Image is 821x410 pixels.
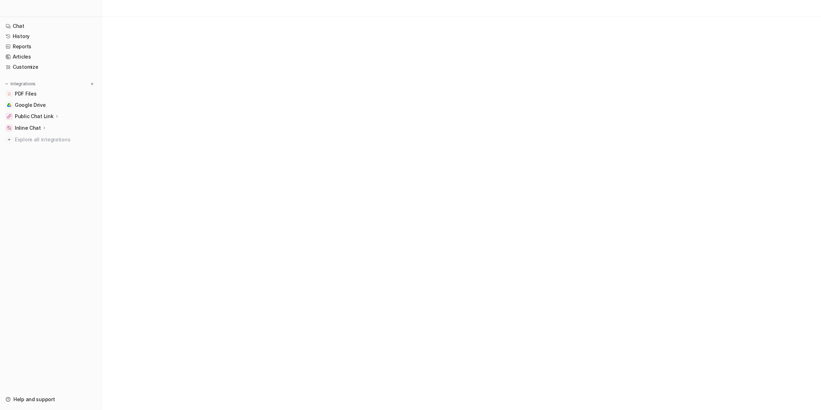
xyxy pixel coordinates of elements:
a: Chat [3,21,98,31]
p: Integrations [11,81,36,87]
p: Inline Chat [15,124,41,131]
img: Google Drive [7,103,11,107]
img: Public Chat Link [7,114,11,118]
img: menu_add.svg [90,81,95,86]
img: PDF Files [7,92,11,96]
a: Help and support [3,394,98,404]
span: Google Drive [15,102,46,109]
a: Google DriveGoogle Drive [3,100,98,110]
p: Public Chat Link [15,113,54,120]
img: explore all integrations [6,136,13,143]
img: expand menu [4,81,9,86]
button: Integrations [3,80,38,87]
a: Articles [3,52,98,62]
img: Inline Chat [7,126,11,130]
a: Reports [3,42,98,51]
a: History [3,31,98,41]
span: Explore all integrations [15,134,96,145]
span: PDF Files [15,90,36,97]
a: PDF FilesPDF Files [3,89,98,99]
a: Customize [3,62,98,72]
a: Explore all integrations [3,135,98,145]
